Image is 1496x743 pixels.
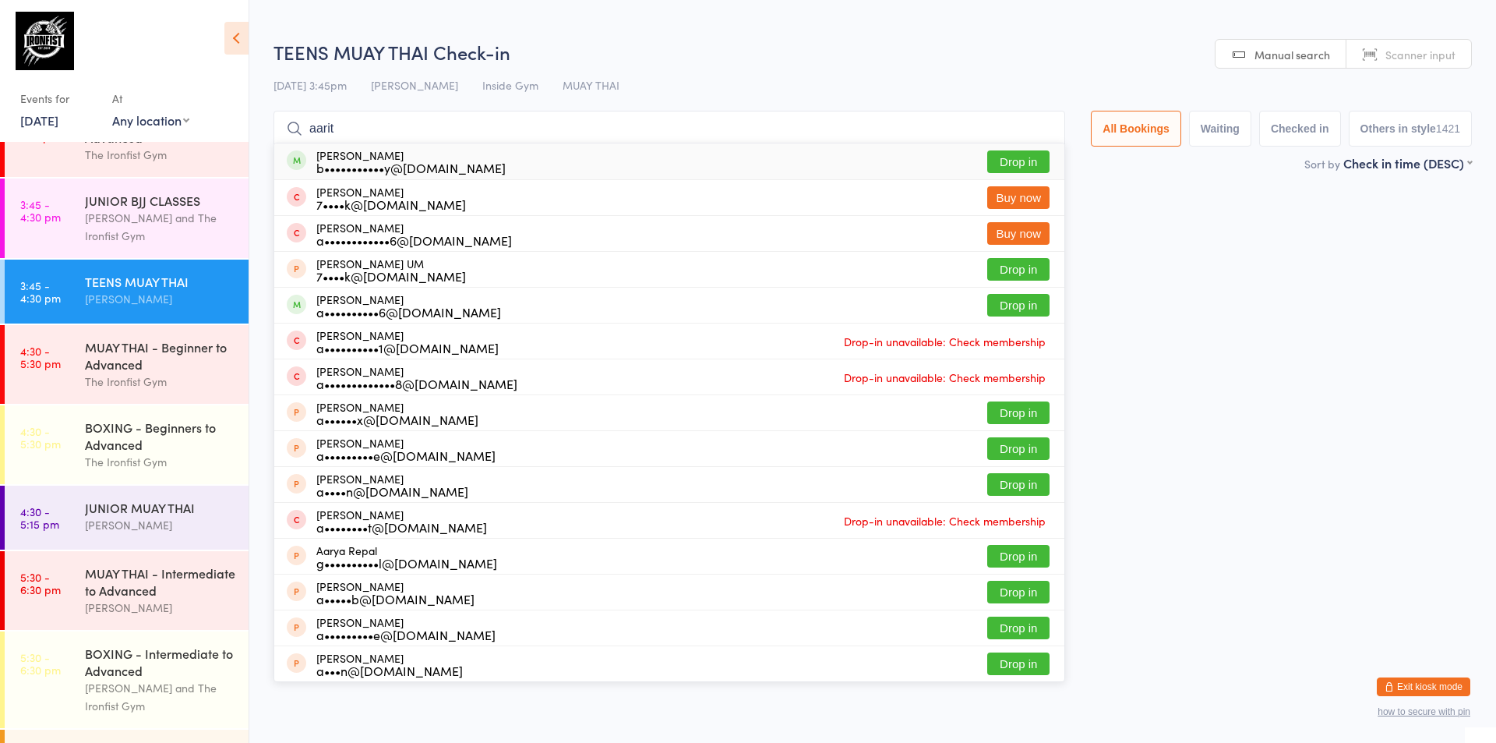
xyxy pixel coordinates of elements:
[85,373,235,391] div: The Ironfist Gym
[316,377,517,390] div: a•••••••••••••8@[DOMAIN_NAME]
[85,192,235,209] div: JUNIOR BJJ CLASSES
[1377,678,1470,696] button: Exit kiosk mode
[5,486,249,550] a: 4:30 -5:15 pmJUNIOR MUAY THAI[PERSON_NAME]
[987,222,1050,245] button: Buy now
[20,505,59,530] time: 4:30 - 5:15 pm
[316,186,466,211] div: [PERSON_NAME]
[316,485,468,497] div: a••••n@[DOMAIN_NAME]
[482,77,538,93] span: Inside Gym
[16,12,74,70] img: The Ironfist Gym
[112,111,189,129] div: Any location
[85,146,235,164] div: The Ironfist Gym
[5,325,249,404] a: 4:30 -5:30 pmMUAY THAI - Beginner to AdvancedThe Ironfist Gym
[20,111,58,129] a: [DATE]
[1343,154,1472,172] div: Check in time (DESC)
[1385,47,1455,62] span: Scanner input
[987,186,1050,209] button: Buy now
[987,545,1050,568] button: Drop in
[273,39,1472,65] h2: TEENS MUAY THAI Check-in
[85,419,235,453] div: BOXING - Beginners to Advanced
[316,628,496,641] div: a•••••••••e@[DOMAIN_NAME]
[987,150,1050,173] button: Drop in
[1378,706,1470,717] button: how to secure with pin
[316,257,466,282] div: [PERSON_NAME] UM
[1254,47,1330,62] span: Manual search
[5,551,249,630] a: 5:30 -6:30 pmMUAY THAI - Intermediate to Advanced[PERSON_NAME]
[85,209,235,245] div: [PERSON_NAME] and The Ironfist Gym
[316,508,487,533] div: [PERSON_NAME]
[316,557,497,569] div: g••••••••••l@[DOMAIN_NAME]
[840,330,1050,353] span: Drop-in unavailable: Check membership
[85,499,235,516] div: JUNIOR MUAY THAI
[1436,122,1460,135] div: 1421
[273,77,347,93] span: [DATE] 3:45pm
[987,473,1050,496] button: Drop in
[5,260,249,324] a: 3:45 -4:30 pmTEENS MUAY THAI[PERSON_NAME]
[316,306,501,318] div: a••••••••••6@[DOMAIN_NAME]
[316,664,463,677] div: a•••n@[DOMAIN_NAME]
[85,290,235,308] div: [PERSON_NAME]
[316,270,466,282] div: 7••••k@[DOMAIN_NAME]
[20,198,61,223] time: 3:45 - 4:30 pm
[987,402,1050,424] button: Drop in
[273,111,1065,147] input: Search
[987,437,1050,460] button: Drop in
[5,179,249,258] a: 3:45 -4:30 pmJUNIOR BJJ CLASSES[PERSON_NAME] and The Ironfist Gym
[85,273,235,290] div: TEENS MUAY THAI
[316,329,499,354] div: [PERSON_NAME]
[987,617,1050,639] button: Drop in
[20,345,61,370] time: 4:30 - 5:30 pm
[1304,156,1340,172] label: Sort by
[20,86,97,111] div: Events for
[316,234,512,246] div: a••••••••••••6@[DOMAIN_NAME]
[316,580,475,605] div: [PERSON_NAME]
[987,258,1050,281] button: Drop in
[85,453,235,471] div: The Ironfist Gym
[316,293,501,318] div: [PERSON_NAME]
[85,338,235,373] div: MUAY THAI - Beginner to Advanced
[316,149,506,174] div: [PERSON_NAME]
[1091,111,1181,147] button: All Bookings
[987,653,1050,675] button: Drop in
[20,279,61,304] time: 3:45 - 4:30 pm
[316,449,496,462] div: a•••••••••e@[DOMAIN_NAME]
[563,77,619,93] span: MUAY THAI
[987,581,1050,603] button: Drop in
[316,221,512,246] div: [PERSON_NAME]
[316,472,468,497] div: [PERSON_NAME]
[316,593,475,605] div: a•••••b@[DOMAIN_NAME]
[316,616,496,641] div: [PERSON_NAME]
[316,401,478,426] div: [PERSON_NAME]
[316,161,506,174] div: b•••••••••••y@[DOMAIN_NAME]
[316,341,499,354] div: a••••••••••1@[DOMAIN_NAME]
[987,294,1050,317] button: Drop in
[5,632,249,728] a: 5:30 -6:30 pmBOXING - Intermediate to Advanced[PERSON_NAME] and The Ironfist Gym
[85,564,235,599] div: MUAY THAI - Intermediate to Advanced
[85,645,235,679] div: BOXING - Intermediate to Advanced
[840,366,1050,389] span: Drop-in unavailable: Check membership
[85,599,235,617] div: [PERSON_NAME]
[85,679,235,715] div: [PERSON_NAME] and The Ironfist Gym
[5,405,249,484] a: 4:30 -5:30 pmBOXING - Beginners to AdvancedThe Ironfist Gym
[20,651,61,676] time: 5:30 - 6:30 pm
[316,544,497,569] div: Aarya Repal
[316,437,496,462] div: [PERSON_NAME]
[316,652,463,677] div: [PERSON_NAME]
[20,571,61,596] time: 5:30 - 6:30 pm
[316,521,487,533] div: a••••••••t@[DOMAIN_NAME]
[840,509,1050,532] span: Drop-in unavailable: Check membership
[371,77,458,93] span: [PERSON_NAME]
[20,118,59,143] time: 12:00 - 1:00 pm
[1349,111,1472,147] button: Others in style1421
[316,365,517,390] div: [PERSON_NAME]
[20,425,61,450] time: 4:30 - 5:30 pm
[1189,111,1251,147] button: Waiting
[316,413,478,426] div: a••••••x@[DOMAIN_NAME]
[85,516,235,534] div: [PERSON_NAME]
[1259,111,1341,147] button: Checked in
[112,86,189,111] div: At
[316,198,466,211] div: 7••••k@[DOMAIN_NAME]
